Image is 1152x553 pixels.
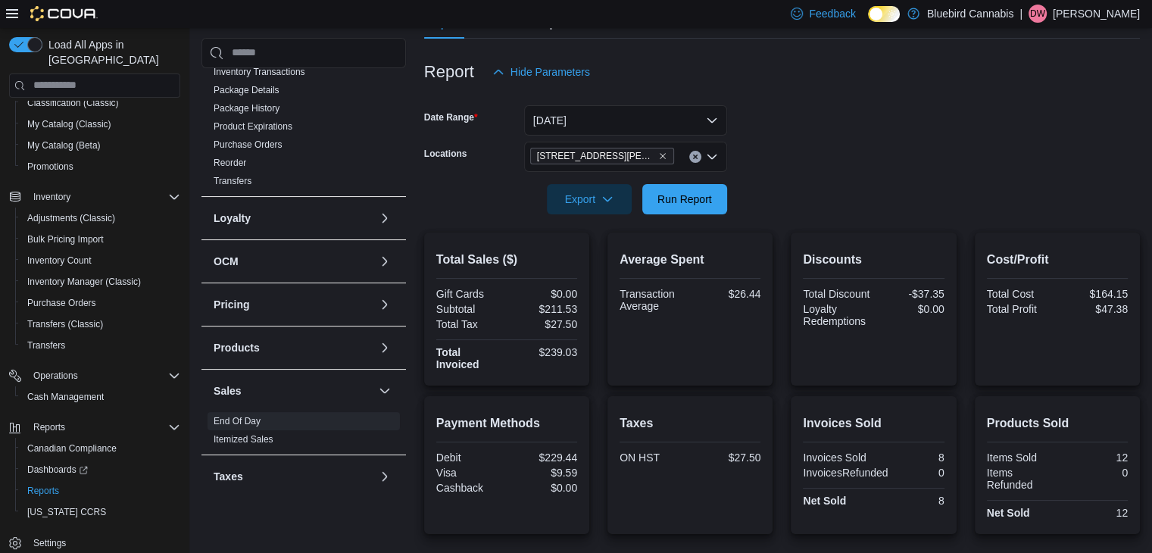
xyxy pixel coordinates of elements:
a: Itemized Sales [214,434,273,445]
span: Transfers [214,175,251,187]
button: Pricing [376,295,394,314]
h3: Sales [214,383,242,398]
span: [STREET_ADDRESS][PERSON_NAME] [537,148,655,164]
a: Adjustments (Classic) [21,209,121,227]
span: Reorder [214,157,246,169]
h3: OCM [214,254,239,269]
a: Purchase Orders [214,139,283,150]
span: Transfers (Classic) [27,318,103,330]
div: $9.59 [510,467,577,479]
h3: Report [424,63,474,81]
a: Dashboards [21,461,94,479]
div: 12 [1060,451,1128,464]
a: Bulk Pricing Import [21,230,110,248]
a: [US_STATE] CCRS [21,503,112,521]
div: Total Profit [987,303,1054,315]
button: Adjustments (Classic) [15,208,186,229]
h2: Discounts [803,251,944,269]
a: Product Expirations [214,121,292,132]
a: Canadian Compliance [21,439,123,458]
span: Classification (Classic) [21,94,180,112]
span: Reports [27,485,59,497]
span: Dashboards [27,464,88,476]
span: Inventory Count [21,252,180,270]
span: Promotions [27,161,73,173]
h3: Products [214,340,260,355]
button: Taxes [214,469,373,484]
div: $27.50 [510,318,577,330]
span: Canadian Compliance [27,442,117,455]
div: 0 [894,467,944,479]
button: Sales [214,383,373,398]
span: My Catalog (Beta) [21,136,180,155]
h3: Loyalty [214,211,251,226]
span: [US_STATE] CCRS [27,506,106,518]
button: My Catalog (Classic) [15,114,186,135]
div: $229.44 [510,451,577,464]
button: Clear input [689,151,701,163]
a: End Of Day [214,416,261,426]
a: Promotions [21,158,80,176]
h3: Taxes [214,469,243,484]
h2: Products Sold [987,414,1128,433]
button: Remove 1356 Clyde Ave. from selection in this group [658,152,667,161]
button: Cash Management [15,386,186,408]
div: Sales [201,412,406,455]
div: -$37.35 [877,288,944,300]
strong: Total Invoiced [436,346,479,370]
button: My Catalog (Beta) [15,135,186,156]
button: OCM [214,254,373,269]
div: Total Cost [987,288,1054,300]
span: Dashboards [21,461,180,479]
div: 12 [1060,507,1128,519]
span: Purchase Orders [21,294,180,312]
a: Classification (Classic) [21,94,125,112]
button: Inventory [3,186,186,208]
span: Export [556,184,623,214]
a: Inventory Manager (Classic) [21,273,147,291]
span: Inventory Manager (Classic) [21,273,180,291]
a: Transfers [21,336,71,355]
h2: Average Spent [620,251,760,269]
a: Settings [27,534,72,552]
div: Subtotal [436,303,504,315]
button: Sales [376,382,394,400]
button: Reports [27,418,71,436]
div: InvoicesRefunded [803,467,888,479]
button: Run Report [642,184,727,214]
span: Washington CCRS [21,503,180,521]
a: Cash Management [21,388,110,406]
a: My Catalog (Beta) [21,136,107,155]
span: Promotions [21,158,180,176]
div: Debit [436,451,504,464]
a: My Catalog (Classic) [21,115,117,133]
div: $26.44 [693,288,760,300]
div: Transaction Average [620,288,687,312]
button: Transfers [15,335,186,356]
span: Feedback [809,6,855,21]
div: $164.15 [1060,288,1128,300]
h2: Taxes [620,414,760,433]
span: Inventory Manager (Classic) [27,276,141,288]
span: Product Expirations [214,120,292,133]
h2: Total Sales ($) [436,251,577,269]
span: Inventory [27,188,180,206]
span: Adjustments (Classic) [27,212,115,224]
button: [US_STATE] CCRS [15,501,186,523]
button: Canadian Compliance [15,438,186,459]
div: $0.00 [510,482,577,494]
button: Promotions [15,156,186,177]
h2: Invoices Sold [803,414,944,433]
div: Loyalty Redemptions [803,303,870,327]
span: Run Report [657,192,712,207]
span: Purchase Orders [214,139,283,151]
button: Products [376,339,394,357]
a: Dashboards [15,459,186,480]
button: Hide Parameters [486,57,596,87]
div: $47.38 [1060,303,1128,315]
div: $239.03 [510,346,577,358]
span: Itemized Sales [214,433,273,445]
span: Bulk Pricing Import [21,230,180,248]
span: My Catalog (Classic) [21,115,180,133]
p: [PERSON_NAME] [1053,5,1140,23]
